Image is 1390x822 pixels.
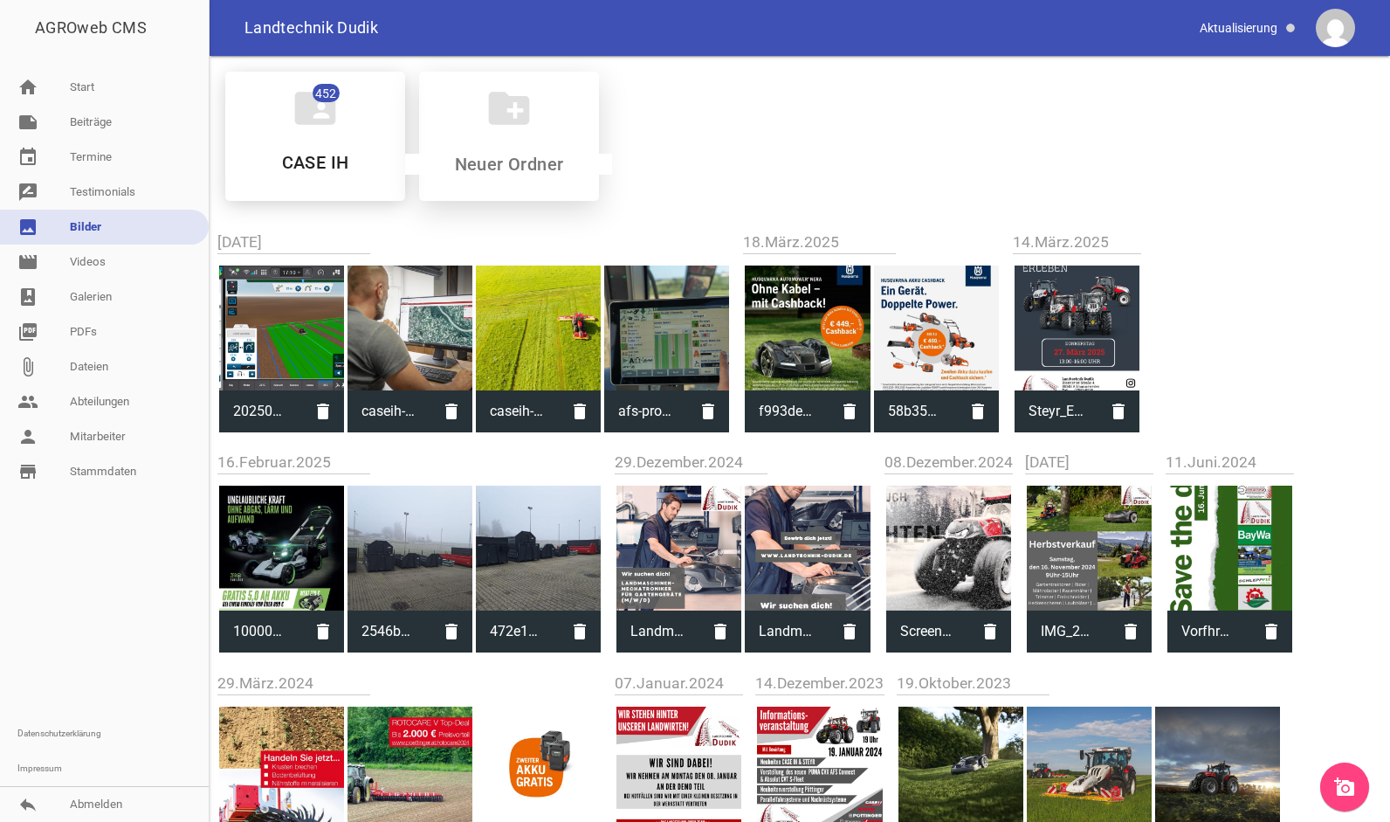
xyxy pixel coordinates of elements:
[302,611,344,653] i: delete
[615,672,743,695] h2: 07.Januar.2024
[687,390,729,432] i: delete
[430,390,472,432] i: delete
[347,609,430,654] span: 2546b27c-ec4a-465e-bf93-6f3e2468efbe.jpeg
[244,20,378,36] span: Landtechnik Dudik
[1250,611,1292,653] i: delete
[17,77,38,98] i: home
[1334,777,1355,798] i: add_a_photo
[559,611,601,653] i: delete
[17,426,38,447] i: person
[17,356,38,377] i: attach_file
[1098,390,1139,432] i: delete
[616,609,699,654] span: Landmaschinenmechaniker_Gartengeräte_quadrat.png
[291,84,340,133] i: folder_shared
[476,389,559,434] span: caseih-optum-300-cvxdrive-2007-at-0814-1621-1080.jpg
[17,112,38,133] i: note
[17,147,38,168] i: event
[969,611,1011,653] i: delete
[405,154,612,175] input: Neuer Ordner
[313,84,340,102] span: 452
[217,451,602,474] h2: 16.Februar.2025
[17,461,38,482] i: store_mall_directory
[17,287,38,307] i: photo_album
[17,321,38,342] i: picture_as_pdf
[1025,451,1153,474] h2: [DATE]
[829,611,870,653] i: delete
[743,231,1000,254] h2: 18.März.2025
[430,611,472,653] i: delete
[17,391,38,412] i: people
[604,389,687,434] span: afs-pro-700-plus-dsc07314.jpg
[615,451,871,474] h2: 29.Dezember.2024
[225,72,405,201] div: CASE IH
[957,390,999,432] i: delete
[745,609,828,654] span: Landmaschinenmechaniker_Gartengeräte.png
[829,390,870,432] i: delete
[302,390,344,432] i: delete
[217,672,602,695] h2: 29.März.2024
[282,154,349,171] h5: CASE IH
[745,389,828,434] span: f993de98-3e8e-4389-9e2b-19bf77d1c69d.jpeg
[1027,609,1110,654] span: IMG_20241103_182450_588.jpg
[884,451,1013,474] h2: 08.Dezember.2024
[559,390,601,432] i: delete
[1110,611,1152,653] i: delete
[897,672,1282,695] h2: 19.Oktober.2023
[217,231,731,254] h2: [DATE]
[17,794,38,815] i: reply
[699,611,741,653] i: delete
[17,252,38,273] i: movie
[1013,231,1141,254] h2: 14.März.2025
[17,217,38,238] i: image
[219,389,302,434] span: 20250826-171014.png
[1166,451,1294,474] h2: 11.Juni.2024
[476,609,559,654] span: 472e1bc5-9861-406b-8a3c-0c290af9c24b.jpeg
[755,672,884,695] h2: 14.Dezember.2023
[1015,389,1098,434] span: Steyr_Erleben_und_Probefahrt_2025_Instagram_Post.png
[874,389,957,434] span: 58b35e5a-0692-4c4e-af95-5f32dce7342a.jpeg
[1167,609,1250,654] span: Vorfhrung 16. Juni 2024.jpg
[886,609,969,654] span: Screenshot 2024-12-08 171450.png
[17,182,38,203] i: rate_review
[347,389,430,434] span: caseih-optum-afs-connect-0721-at-1b3a9485-ret1-1621-1080.jpg
[485,84,533,133] i: create_new_folder
[219,609,302,654] span: 1000000196.jpg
